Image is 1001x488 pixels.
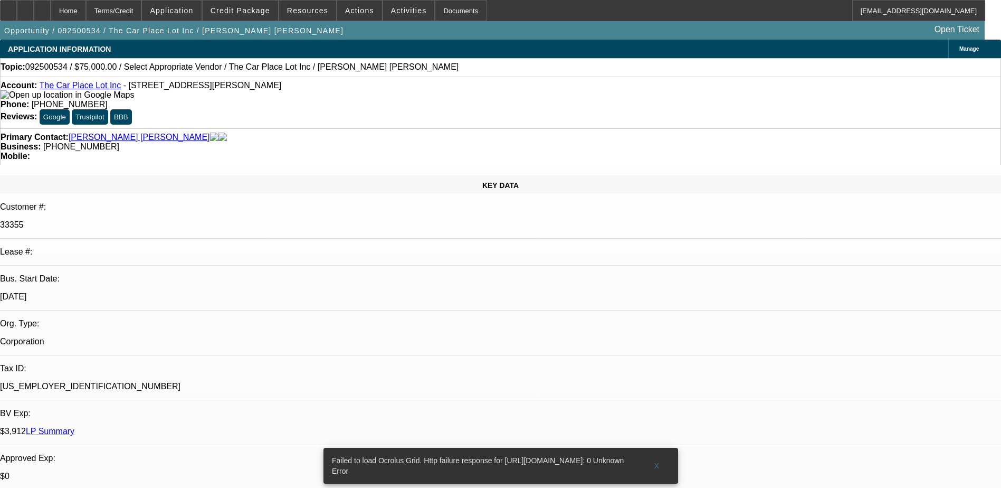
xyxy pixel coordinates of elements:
[391,6,427,15] span: Activities
[345,6,374,15] span: Actions
[1,152,30,161] strong: Mobile:
[337,1,382,21] button: Actions
[40,109,70,125] button: Google
[218,133,227,142] img: linkedin-icon.png
[1,133,69,142] strong: Primary Contact:
[123,81,282,90] span: - [STREET_ADDRESS][PERSON_NAME]
[323,448,640,484] div: Failed to load Ocrolus Grid. Http failure response for [URL][DOMAIN_NAME]: 0 Unknown Error
[1,81,37,90] strong: Account:
[1,100,29,109] strong: Phone:
[1,142,41,151] strong: Business:
[640,456,674,475] button: X
[150,6,193,15] span: Application
[39,81,121,90] a: The Car Place Lot Inc
[32,100,108,109] span: [PHONE_NUMBER]
[383,1,435,21] button: Activities
[25,62,459,72] span: 092500534 / $75,000.00 / Select Appropriate Vendor / The Car Place Lot Inc / [PERSON_NAME] [PERSO...
[959,46,979,52] span: Manage
[1,90,134,100] img: Open up location in Google Maps
[8,45,111,53] span: APPLICATION INFORMATION
[210,133,218,142] img: facebook-icon.png
[26,427,74,436] a: LP Summary
[654,462,660,470] span: X
[287,6,328,15] span: Resources
[930,21,984,39] a: Open Ticket
[211,6,270,15] span: Credit Package
[69,133,210,142] a: [PERSON_NAME] [PERSON_NAME]
[110,109,132,125] button: BBB
[72,109,108,125] button: Trustpilot
[203,1,278,21] button: Credit Package
[482,181,519,190] span: KEY DATA
[4,26,344,35] span: Opportunity / 092500534 / The Car Place Lot Inc / [PERSON_NAME] [PERSON_NAME]
[1,62,25,72] strong: Topic:
[1,112,37,121] strong: Reviews:
[1,90,134,99] a: View Google Maps
[279,1,336,21] button: Resources
[43,142,119,151] span: [PHONE_NUMBER]
[142,1,201,21] button: Application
